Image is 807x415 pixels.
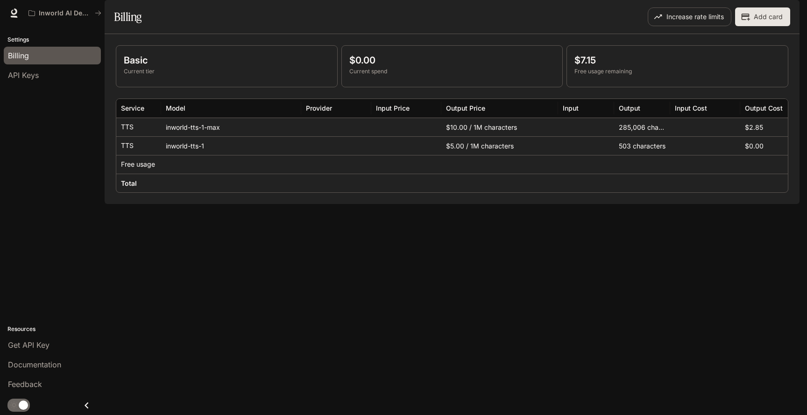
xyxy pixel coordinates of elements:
div: 285,006 characters [614,118,670,136]
h1: Billing [114,7,142,26]
div: Provider [306,104,332,112]
div: Model [166,104,185,112]
button: Add card [735,7,790,26]
div: inworld-tts-1-max [161,118,301,136]
div: inworld-tts-1 [161,136,301,155]
div: Output Price [446,104,485,112]
div: Input Cost [675,104,707,112]
div: Input [563,104,579,112]
p: Free usage [121,160,155,169]
p: $7.15 [574,53,780,67]
div: $5.00 / 1M characters [441,136,558,155]
p: $0.00 [349,53,555,67]
div: Service [121,104,144,112]
div: $10.00 / 1M characters [441,118,558,136]
div: Output Cost [745,104,783,112]
p: Basic [124,53,330,67]
p: Current tier [124,67,330,76]
p: TTS [121,141,134,150]
p: TTS [121,122,134,132]
h6: Total [121,179,137,188]
div: Input Price [376,104,410,112]
p: Inworld AI Demos [39,9,91,17]
button: Increase rate limits [648,7,731,26]
p: Current spend [349,67,555,76]
button: All workspaces [24,4,106,22]
div: 503 characters [614,136,670,155]
div: Output [619,104,640,112]
p: Free usage remaining [574,67,780,76]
